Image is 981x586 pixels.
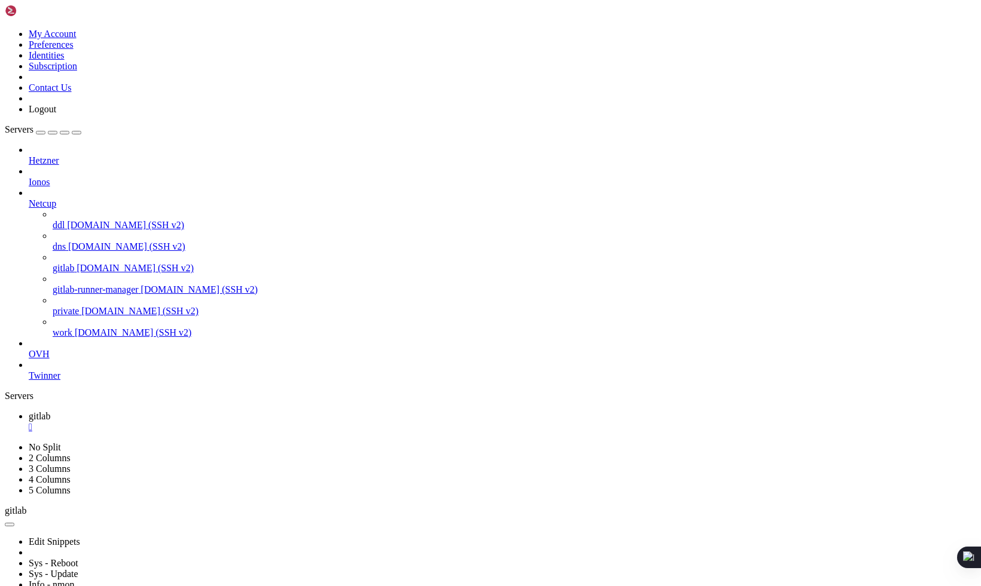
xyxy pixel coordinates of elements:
[53,284,139,294] span: gitlab-runner-manager
[5,177,826,188] x-row: Last login: [DATE] from [TECHNICAL_ID]
[29,104,56,114] a: Logout
[29,29,77,39] a: My Account
[5,123,826,134] x-row: IPv6 address for eth0: [TECHNICAL_ID]
[5,5,826,16] x-row: Welcome to Ubuntu 24.04.3 LTS (GNU/Linux 6.8.0-79-generic x86_64)
[29,61,77,71] a: Subscription
[53,306,976,317] a: private [DOMAIN_NAME] (SSH v2)
[5,124,33,134] span: Servers
[53,274,976,295] li: gitlab-runner-manager [DOMAIN_NAME] (SSH v2)
[5,5,74,17] img: Shellngn
[53,209,976,231] li: ddl [DOMAIN_NAME] (SSH v2)
[29,464,71,474] a: 3 Columns
[53,327,976,338] a: work [DOMAIN_NAME] (SSH v2)
[5,391,976,401] div: Servers
[29,370,60,381] span: Twinner
[29,569,78,579] a: Sys - Update
[29,349,976,360] a: OVH
[29,453,71,463] a: 2 Columns
[5,112,826,123] x-row: IPv4 address for eth0: [TECHNICAL_ID]
[5,48,826,59] x-row: System load: 0.2
[5,26,826,37] x-row: System information as of [DATE]
[5,80,826,91] x-row: Swap usage: 38%
[29,422,976,432] a: 
[29,198,976,209] a: Netcup
[81,306,198,316] span: [DOMAIN_NAME] (SSH v2)
[53,241,66,251] span: dns
[29,39,74,50] a: Preferences
[29,338,976,360] li: OVH
[53,241,976,252] a: dns [DOMAIN_NAME] (SSH v2)
[5,188,826,198] x-row: root@gitlab:~#
[29,474,71,484] a: 4 Columns
[29,558,78,568] a: Sys - Reboot
[29,177,50,187] span: Ionos
[141,284,258,294] span: [DOMAIN_NAME] (SSH v2)
[53,327,72,338] span: work
[29,411,50,421] span: gitlab
[80,188,85,198] div: (15, 17)
[5,102,826,112] x-row: Users logged in: 0
[67,220,184,230] span: [DOMAIN_NAME] (SSH v2)
[53,263,74,273] span: gitlab
[53,252,976,274] li: gitlab [DOMAIN_NAME] (SSH v2)
[29,177,976,188] a: Ionos
[53,220,65,230] span: ddl
[75,327,192,338] span: [DOMAIN_NAME] (SSH v2)
[5,91,826,102] x-row: Processes: 253
[77,263,194,273] span: [DOMAIN_NAME] (SSH v2)
[29,411,976,432] a: gitlab
[53,220,976,231] a: ddl [DOMAIN_NAME] (SSH v2)
[53,306,79,316] span: private
[53,231,976,252] li: dns [DOMAIN_NAME] (SSH v2)
[29,155,976,166] a: Hetzner
[29,82,72,93] a: Contact Us
[29,349,50,359] span: OVH
[29,155,59,165] span: Hetzner
[68,241,185,251] span: [DOMAIN_NAME] (SSH v2)
[29,485,71,495] a: 5 Columns
[53,317,976,338] li: work [DOMAIN_NAME] (SSH v2)
[53,284,976,295] a: gitlab-runner-manager [DOMAIN_NAME] (SSH v2)
[29,188,976,338] li: Netcup
[29,536,80,547] a: Edit Snippets
[53,263,976,274] a: gitlab [DOMAIN_NAME] (SSH v2)
[5,505,26,516] span: gitlab
[5,145,826,155] x-row: 0 updates can be applied immediately.
[53,295,976,317] li: private [DOMAIN_NAME] (SSH v2)
[29,145,976,166] li: Hetzner
[5,124,81,134] a: Servers
[29,360,976,381] li: Twinner
[29,198,56,208] span: Netcup
[5,69,826,80] x-row: Memory usage: 71%
[29,166,976,188] li: Ionos
[29,50,65,60] a: Identities
[29,442,61,452] a: No Split
[5,59,826,69] x-row: Usage of /: 15.1% of 250.88GB
[29,370,976,381] a: Twinner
